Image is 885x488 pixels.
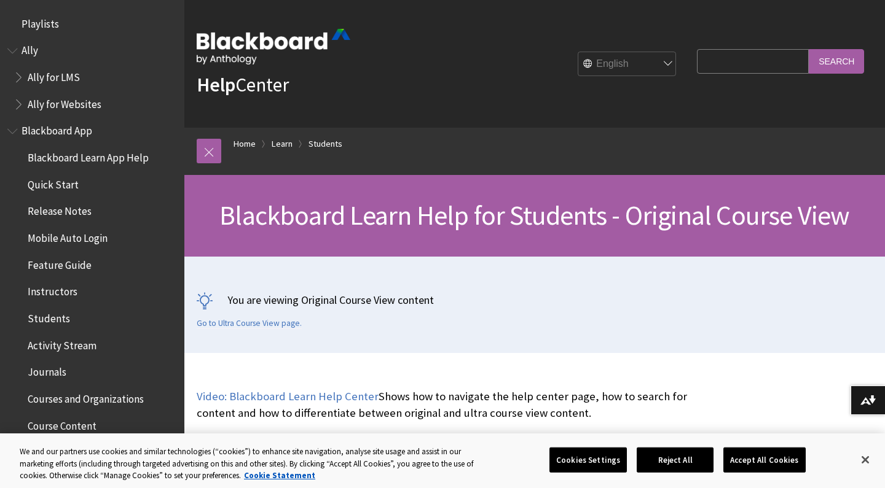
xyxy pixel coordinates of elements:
[28,201,92,218] span: Release Notes
[637,447,714,473] button: Reject All
[28,228,108,244] span: Mobile Auto Login
[22,41,38,57] span: Ally
[197,318,302,329] a: Go to Ultra Course View page.
[28,282,77,298] span: Instructors
[28,362,66,379] span: Journals
[7,14,177,34] nav: Book outline for Playlists
[197,72,235,97] strong: Help
[28,308,70,325] span: Students
[197,389,379,404] a: Video: Blackboard Learn Help Center
[197,29,350,64] img: Blackboard by Anthology
[197,389,691,420] p: Shows how to navigate the help center page, how to search for content and how to differentiate be...
[852,446,879,473] button: Close
[28,67,80,83] span: Ally for LMS
[578,52,677,77] select: Site Language Selector
[309,136,342,152] a: Students
[219,198,849,232] span: Blackboard Learn Help for Students - Original Course View
[20,446,487,482] div: We and our partners use cookies and similar technologies (“cookies”) to enhance site navigation, ...
[22,121,92,137] span: Blackboard App
[28,174,79,191] span: Quick Start
[723,447,805,473] button: Accept All Cookies
[197,72,289,97] a: HelpCenter
[809,49,864,73] input: Search
[234,136,256,152] a: Home
[28,147,149,164] span: Blackboard Learn App Help
[28,94,101,110] span: Ally for Websites
[549,447,627,473] button: Cookies Settings
[28,416,96,432] span: Course Content
[244,470,315,481] a: More information about your privacy, opens in a new tab
[22,14,59,30] span: Playlists
[272,136,293,152] a: Learn
[28,335,96,352] span: Activity Stream
[28,255,92,271] span: Feature Guide
[7,41,177,115] nav: Book outline for Anthology Ally Help
[197,292,873,308] p: You are viewing Original Course View content
[28,389,144,405] span: Courses and Organizations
